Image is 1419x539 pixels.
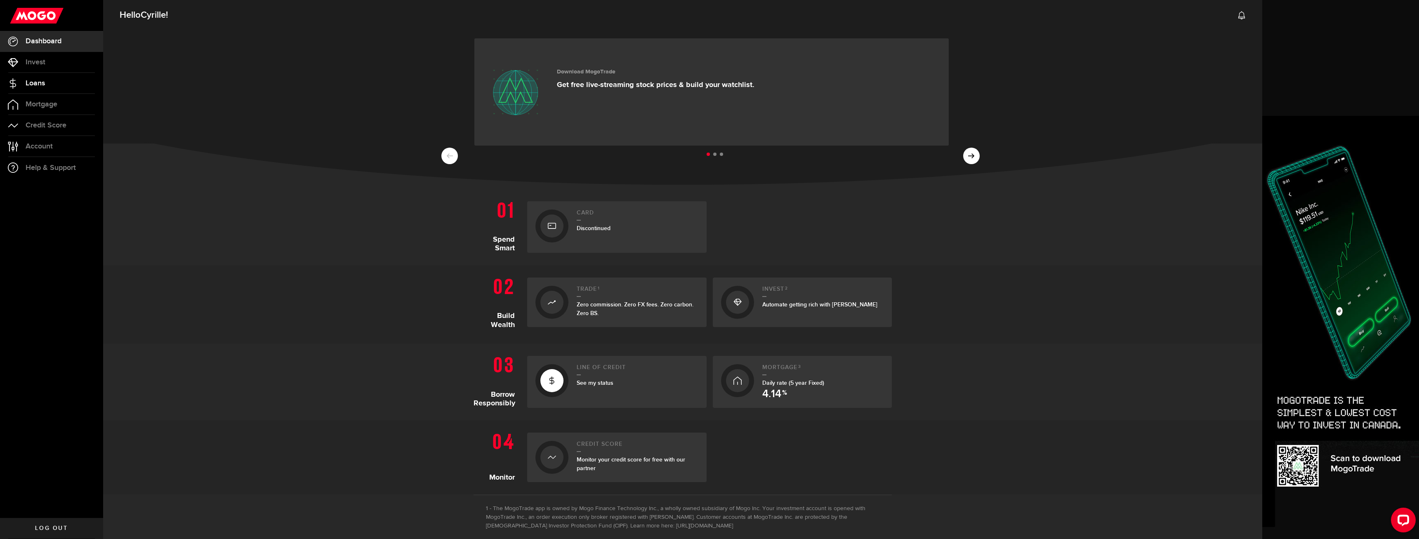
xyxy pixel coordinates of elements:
[26,59,45,66] span: Invest
[527,278,707,327] a: Trade1Zero commission. Zero FX fees. Zero carbon. Zero BS.
[141,9,166,21] span: Cyrille
[557,68,754,75] h3: Download MogoTrade
[762,364,884,375] h2: Mortgage
[798,364,801,369] sup: 3
[598,286,600,291] sup: 1
[782,390,787,400] span: %
[474,38,949,146] a: Download MogoTrade Get free live-streaming stock prices & build your watchlist.
[26,38,61,45] span: Dashboard
[527,356,707,408] a: Line of creditSee my status
[1384,504,1419,539] iframe: LiveChat chat widget
[474,197,521,253] h1: Spend Smart
[120,7,168,24] span: Hello !
[762,286,884,297] h2: Invest
[35,525,68,531] span: Log out
[26,164,76,172] span: Help & Support
[527,201,707,253] a: CardDiscontinued
[26,101,57,108] span: Mortgage
[1262,116,1419,539] img: Side-banner-trade-up-1126-380x1026
[26,143,53,150] span: Account
[577,364,698,375] h2: Line of credit
[762,301,877,308] span: Automate getting rich with [PERSON_NAME]
[577,441,698,452] h2: Credit Score
[26,80,45,87] span: Loans
[577,225,610,232] span: Discontinued
[486,504,879,530] li: The MogoTrade app is owned by Mogo Finance Technology Inc., a wholly owned subsidiary of Mogo Inc...
[577,301,693,317] span: Zero commission. Zero FX fees. Zero carbon. Zero BS.
[474,428,521,482] h1: Monitor
[762,389,781,400] span: 4.14
[577,456,685,472] span: Monitor your credit score for free with our partner
[713,278,892,327] a: Invest2Automate getting rich with [PERSON_NAME]
[577,286,698,297] h2: Trade
[762,379,824,386] span: Daily rate (5 year Fixed)
[474,273,521,331] h1: Build Wealth
[785,286,788,291] sup: 2
[713,356,892,408] a: Mortgage3Daily rate (5 year Fixed) 4.14 %
[557,80,754,89] p: Get free live-streaming stock prices & build your watchlist.
[474,352,521,408] h1: Borrow Responsibly
[527,433,707,482] a: Credit ScoreMonitor your credit score for free with our partner
[577,209,698,221] h2: Card
[26,122,66,129] span: Credit Score
[577,379,613,386] span: See my status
